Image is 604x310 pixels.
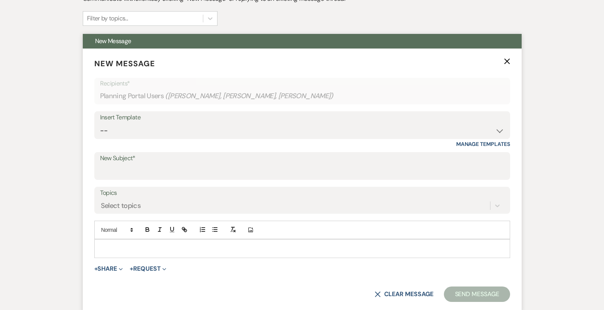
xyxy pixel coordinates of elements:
span: + [94,266,98,272]
div: Filter by topics... [87,14,128,23]
div: Select topics [101,201,141,211]
p: Recipients* [100,79,504,89]
span: + [130,266,133,272]
button: Send Message [444,287,510,302]
label: Topics [100,188,504,199]
span: New Message [95,37,131,45]
div: Planning Portal Users [100,89,504,104]
button: Share [94,266,123,272]
button: Request [130,266,166,272]
label: New Subject* [100,153,504,164]
span: New Message [94,59,155,69]
div: Insert Template [100,112,504,123]
button: Clear message [375,291,433,297]
a: Manage Templates [456,141,510,147]
span: ( [PERSON_NAME], [PERSON_NAME], [PERSON_NAME] ) [165,91,333,101]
